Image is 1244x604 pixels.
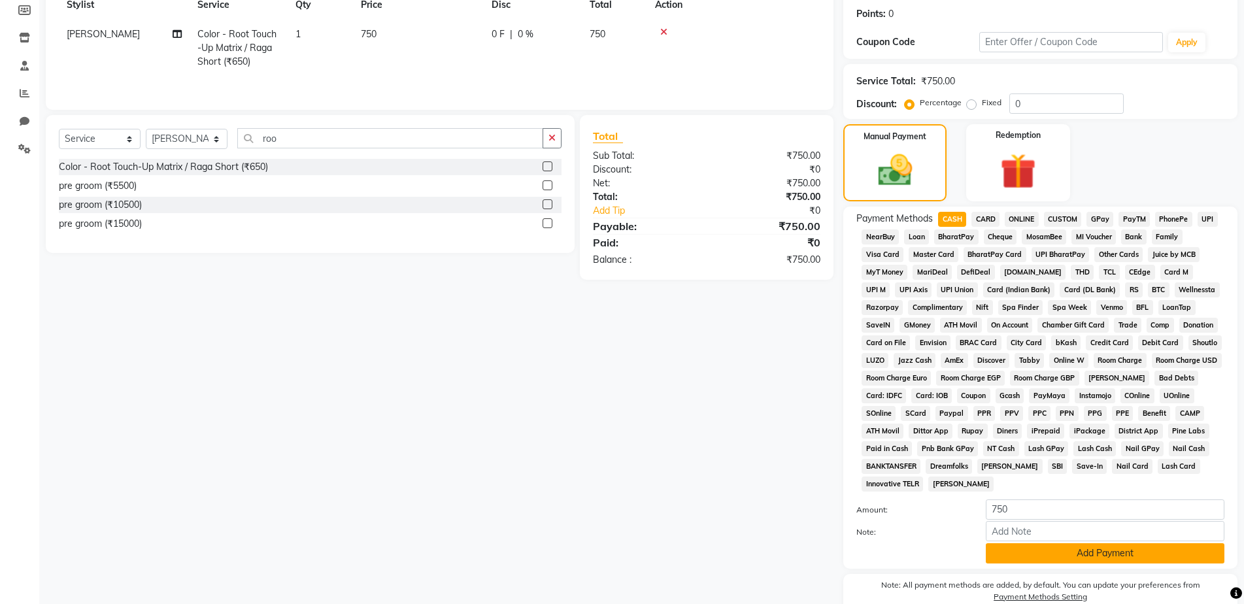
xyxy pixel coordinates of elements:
div: Balance : [583,253,707,267]
span: Envision [915,335,950,350]
img: _gift.svg [989,149,1047,193]
span: MosamBee [1022,229,1066,244]
div: pre groom (₹5500) [59,179,137,193]
div: Payable: [583,218,707,234]
span: Pine Labs [1168,424,1209,439]
span: Card (Indian Bank) [983,282,1055,297]
span: Nail Cash [1169,441,1209,456]
div: Paid: [583,235,707,250]
span: Card on File [862,335,910,350]
label: Percentage [920,97,962,109]
span: Shoutlo [1188,335,1222,350]
span: COnline [1120,388,1154,403]
span: Diners [993,424,1022,439]
span: Cheque [984,229,1017,244]
div: Net: [583,176,707,190]
span: Dittor App [909,424,952,439]
span: BTC [1148,282,1169,297]
span: CAMP [1175,406,1204,421]
label: Amount: [847,504,976,516]
span: THD [1071,265,1094,280]
span: Bad Debts [1154,371,1198,386]
span: Online W [1049,353,1088,368]
div: ₹750.00 [707,176,830,190]
span: Comp [1147,318,1174,333]
span: LUZO [862,353,888,368]
span: SCard [901,406,930,421]
button: Apply [1168,33,1205,52]
span: On Account [987,318,1033,333]
span: PPG [1084,406,1107,421]
span: Dreamfolks [926,459,972,474]
span: BharatPay Card [964,247,1026,262]
span: 0 F [492,27,505,41]
span: Nift [972,300,993,315]
span: Save-In [1072,459,1107,474]
span: Master Card [909,247,958,262]
span: LoanTap [1158,300,1196,315]
span: SBI [1048,459,1067,474]
span: Debit Card [1138,335,1183,350]
span: DefiDeal [957,265,995,280]
span: UPI Union [937,282,978,297]
span: Other Cards [1094,247,1143,262]
div: Points: [856,7,886,21]
span: Room Charge Euro [862,371,931,386]
div: Discount: [856,97,897,111]
span: [PERSON_NAME] [928,477,994,492]
span: bKash [1051,335,1081,350]
span: Card (DL Bank) [1060,282,1120,297]
span: Jazz Cash [894,353,935,368]
span: Room Charge GBP [1010,371,1079,386]
span: Card M [1160,265,1193,280]
span: iPrepaid [1027,424,1064,439]
div: ₹750.00 [707,218,830,234]
span: PPC [1028,406,1051,421]
span: PPR [973,406,996,421]
span: PPV [1000,406,1023,421]
span: Pnb Bank GPay [917,441,978,456]
span: Paypal [935,406,968,421]
span: MyT Money [862,265,907,280]
span: Gcash [996,388,1024,403]
span: SaveIN [862,318,894,333]
input: Add Note [986,521,1224,541]
span: Bank [1121,229,1147,244]
span: UPI M [862,282,890,297]
span: Lash GPay [1024,441,1069,456]
span: SOnline [862,406,896,421]
span: UPI Axis [895,282,932,297]
span: Coupon [957,388,990,403]
div: Total: [583,190,707,204]
span: [DOMAIN_NAME] [1000,265,1066,280]
img: _cash.svg [867,150,924,190]
label: Manual Payment [864,131,926,143]
span: Chamber Gift Card [1037,318,1109,333]
span: Rupay [958,424,988,439]
div: ₹0 [707,163,830,176]
span: MariDeal [913,265,952,280]
span: [PERSON_NAME] [67,28,140,40]
span: 750 [361,28,377,40]
span: Lash Card [1158,459,1200,474]
span: Juice by MCB [1148,247,1200,262]
span: BRAC Card [956,335,1001,350]
span: Total [593,129,623,143]
div: ₹750.00 [921,75,955,88]
span: Card: IDFC [862,388,906,403]
span: Room Charge EGP [936,371,1005,386]
span: 750 [590,28,605,40]
input: Enter Offer / Coupon Code [979,32,1163,52]
span: MI Voucher [1071,229,1116,244]
span: 0 % [518,27,533,41]
span: RS [1125,282,1143,297]
span: BANKTANSFER [862,459,920,474]
span: Paid in Cash [862,441,912,456]
button: Add Payment [986,543,1224,563]
span: PPN [1056,406,1079,421]
span: Donation [1179,318,1218,333]
span: Discover [973,353,1010,368]
div: pre groom (₹10500) [59,198,142,212]
span: Spa Week [1048,300,1091,315]
span: Visa Card [862,247,903,262]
